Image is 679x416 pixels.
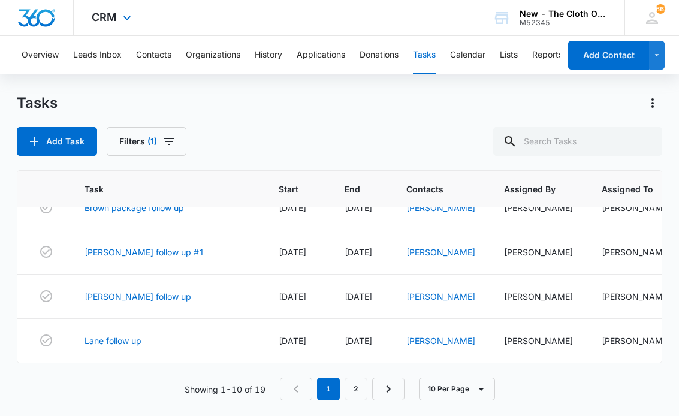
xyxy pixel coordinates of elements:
[279,336,306,346] span: [DATE]
[317,378,340,400] em: 1
[185,383,265,396] p: Showing 1-10 of 19
[419,378,495,400] button: 10 Per Page
[22,36,59,74] button: Overview
[450,36,485,74] button: Calendar
[406,203,475,213] a: [PERSON_NAME]
[186,36,240,74] button: Organizations
[504,334,573,347] div: [PERSON_NAME]
[643,94,662,113] button: Actions
[280,378,405,400] nav: Pagination
[279,247,306,257] span: [DATE]
[345,247,372,257] span: [DATE]
[406,291,475,302] a: [PERSON_NAME]
[656,4,665,14] span: 663
[504,290,573,303] div: [PERSON_NAME]
[147,137,157,146] span: (1)
[85,290,191,303] a: [PERSON_NAME] follow up
[520,9,607,19] div: account name
[532,36,563,74] button: Reports
[85,334,141,347] a: Lane follow up
[85,183,233,195] span: Task
[493,127,662,156] input: Search Tasks
[345,291,372,302] span: [DATE]
[504,183,556,195] span: Assigned By
[500,36,518,74] button: Lists
[413,36,436,74] button: Tasks
[360,36,399,74] button: Donations
[602,183,653,195] span: Assigned To
[406,336,475,346] a: [PERSON_NAME]
[406,247,475,257] a: [PERSON_NAME]
[345,378,367,400] a: Page 2
[520,19,607,27] div: account id
[73,36,122,74] button: Leads Inbox
[279,203,306,213] span: [DATE]
[372,378,405,400] a: Next Page
[504,201,573,214] div: [PERSON_NAME]
[602,334,671,347] div: [PERSON_NAME]
[602,246,671,258] div: [PERSON_NAME]
[85,201,184,214] a: Brown package follow up
[255,36,282,74] button: History
[136,36,171,74] button: Contacts
[345,183,360,195] span: End
[504,246,573,258] div: [PERSON_NAME]
[85,246,204,258] a: [PERSON_NAME] follow up #1
[17,94,58,112] h1: Tasks
[345,203,372,213] span: [DATE]
[602,201,671,214] div: [PERSON_NAME]
[602,290,671,303] div: [PERSON_NAME]
[279,291,306,302] span: [DATE]
[406,183,458,195] span: Contacts
[345,336,372,346] span: [DATE]
[17,127,97,156] button: Add Task
[297,36,345,74] button: Applications
[107,127,186,156] button: Filters(1)
[279,183,298,195] span: Start
[568,41,649,70] button: Add Contact
[92,11,117,23] span: CRM
[656,4,665,14] div: notifications count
